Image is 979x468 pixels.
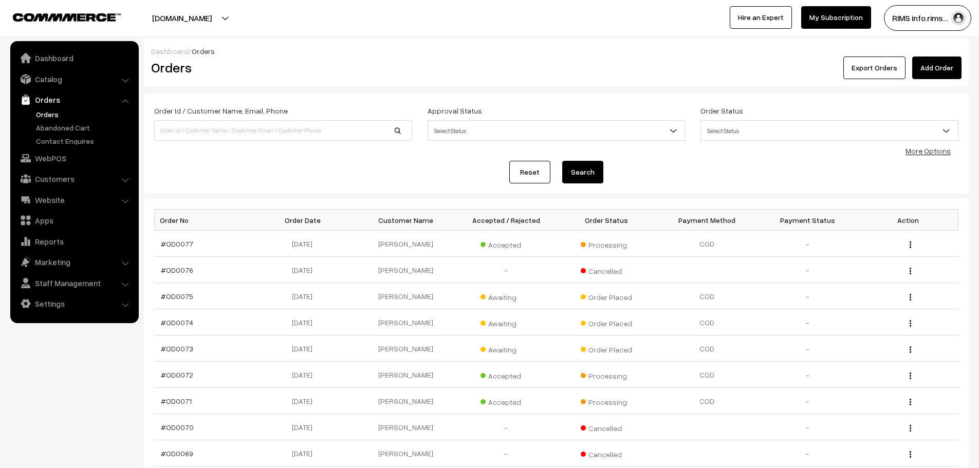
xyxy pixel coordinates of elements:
[951,10,966,26] img: user
[356,309,456,335] td: [PERSON_NAME]
[910,399,911,405] img: Menu
[758,231,858,257] td: -
[581,446,632,460] span: Cancelled
[13,13,121,21] img: COMMMERCE
[255,231,356,257] td: [DATE]
[13,70,135,88] a: Catalog
[481,394,532,407] span: Accepted
[151,47,189,55] a: Dashboard
[13,232,135,251] a: Reports
[255,309,356,335] td: [DATE]
[161,370,193,379] a: #OD0072
[161,292,193,301] a: #OD0075
[700,105,743,116] label: Order Status
[758,388,858,414] td: -
[912,57,962,79] a: Add Order
[255,283,356,309] td: [DATE]
[155,210,255,231] th: Order No
[581,263,632,276] span: Cancelled
[356,231,456,257] td: [PERSON_NAME]
[581,315,632,329] span: Order Placed
[581,289,632,303] span: Order Placed
[657,309,758,335] td: COD
[13,10,103,23] a: COMMMERCE
[192,47,215,55] span: Orders
[161,344,193,353] a: #OD0073
[910,451,911,458] img: Menu
[356,388,456,414] td: [PERSON_NAME]
[481,237,532,250] span: Accepted
[161,318,193,327] a: #OD0074
[428,122,685,140] span: Select Status
[843,57,906,79] button: Export Orders
[758,440,858,466] td: -
[657,388,758,414] td: COD
[116,5,248,31] button: [DOMAIN_NAME]
[161,266,193,274] a: #OD0076
[701,122,958,140] span: Select Status
[356,414,456,440] td: [PERSON_NAME]
[758,335,858,362] td: -
[581,420,632,434] span: Cancelled
[13,253,135,271] a: Marketing
[509,161,550,183] a: Reset
[910,294,911,301] img: Menu
[456,210,557,231] th: Accepted / Rejected
[910,320,911,327] img: Menu
[858,210,958,231] th: Action
[557,210,657,231] th: Order Status
[910,268,911,274] img: Menu
[481,289,532,303] span: Awaiting
[154,120,412,141] input: Order Id / Customer Name / Customer Email / Customer Phone
[255,440,356,466] td: [DATE]
[657,362,758,388] td: COD
[33,122,135,133] a: Abandoned Cart
[730,6,792,29] a: Hire an Expert
[161,449,193,458] a: #OD0069
[481,368,532,381] span: Accepted
[801,6,871,29] a: My Subscription
[13,149,135,167] a: WebPOS
[657,335,758,362] td: COD
[657,283,758,309] td: COD
[428,120,686,141] span: Select Status
[428,105,482,116] label: Approval Status
[151,60,411,76] h2: Orders
[758,309,858,335] td: -
[758,257,858,283] td: -
[700,120,958,141] span: Select Status
[884,5,971,31] button: RIMS info.rims…
[906,146,951,155] a: More Options
[356,362,456,388] td: [PERSON_NAME]
[33,109,135,120] a: Orders
[151,46,962,57] div: /
[161,423,194,432] a: #OD0070
[481,315,532,329] span: Awaiting
[255,362,356,388] td: [DATE]
[910,425,911,432] img: Menu
[758,414,858,440] td: -
[456,257,557,283] td: -
[657,231,758,257] td: COD
[910,372,911,379] img: Menu
[481,342,532,355] span: Awaiting
[758,210,858,231] th: Payment Status
[33,136,135,146] a: Contact Enquires
[456,440,557,466] td: -
[910,241,911,248] img: Menu
[13,49,135,67] a: Dashboard
[581,394,632,407] span: Processing
[13,211,135,230] a: Apps
[13,90,135,109] a: Orders
[562,161,603,183] button: Search
[255,210,356,231] th: Order Date
[13,294,135,313] a: Settings
[657,210,758,231] th: Payment Method
[255,335,356,362] td: [DATE]
[13,191,135,209] a: Website
[356,283,456,309] td: [PERSON_NAME]
[255,257,356,283] td: [DATE]
[910,346,911,353] img: Menu
[255,388,356,414] td: [DATE]
[13,274,135,292] a: Staff Management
